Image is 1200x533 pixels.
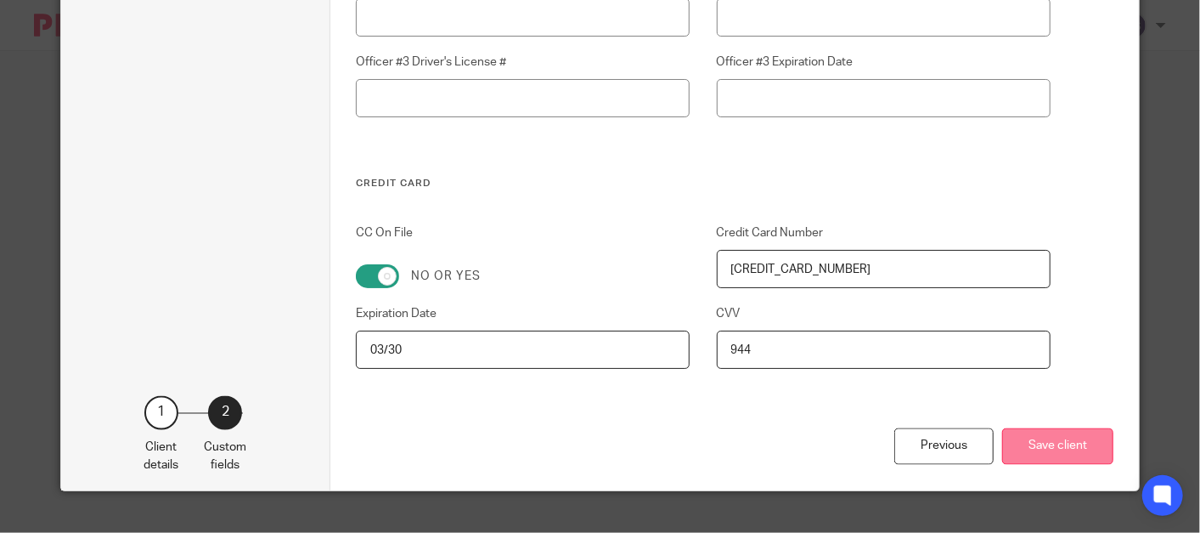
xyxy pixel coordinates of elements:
[208,396,242,430] div: 2
[717,224,1051,241] label: Credit Card Number
[144,439,178,473] p: Client details
[717,305,1051,322] label: CVV
[356,177,1051,190] h3: Credit Card
[356,224,690,252] label: CC On File
[204,439,246,473] p: Custom fields
[411,268,481,285] label: No or yes
[894,428,994,465] div: Previous
[356,54,690,71] label: Officer #3 Driver's License #
[356,305,690,322] label: Expiration Date
[1002,428,1113,465] button: Save client
[717,54,1051,71] label: Officer #3 Expiration Date
[144,396,178,430] div: 1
